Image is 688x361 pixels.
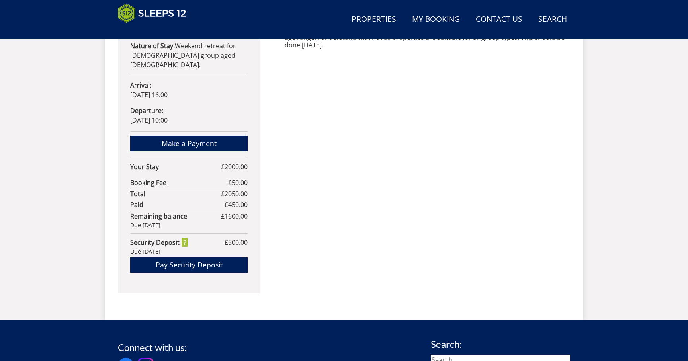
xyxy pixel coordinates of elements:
span: 1600.00 [225,212,248,221]
a: My Booking [409,11,463,29]
a: Make a Payment [130,136,248,151]
img: Sleeps 12 [118,3,186,23]
div: Due [DATE] [130,221,248,230]
strong: Arrival: [130,81,151,90]
strong: Security Deposit [130,238,188,247]
a: Pay Security Deposit [130,257,248,273]
strong: Remaining balance [130,211,221,221]
span: 2050.00 [225,189,248,198]
strong: Total [130,189,221,199]
p: [DATE] 16:00 [130,80,248,100]
span: 2000.00 [225,162,248,171]
a: Properties [348,11,399,29]
span: £ [221,211,248,221]
strong: Nature of Stay: [130,41,175,50]
p: Weekend retreat for [DEMOGRAPHIC_DATA] group aged [DEMOGRAPHIC_DATA]. [130,41,248,70]
a: Search [535,11,570,29]
strong: Paid [130,200,225,209]
span: 500.00 [228,238,248,247]
span: £ [221,162,248,172]
strong: Booking Fee [130,178,228,187]
span: £ [221,189,248,199]
span: 50.00 [232,178,248,187]
span: £ [228,178,248,187]
a: Contact Us [473,11,526,29]
span: £ [225,238,248,247]
strong: Your Stay [130,162,221,172]
p: [DATE] 10:00 [130,106,248,125]
iframe: Customer reviews powered by Trustpilot [114,28,197,35]
span: 450.00 [228,200,248,209]
h3: Connect with us: [118,342,187,353]
span: £ [225,200,248,209]
label: I AGREE to let [DOMAIN_NAME] Limited know the NATURE OF STAY, the type of group and the age range... [285,26,570,49]
h3: Search: [431,339,570,349]
strong: Departure: [130,106,163,115]
div: Due [DATE] [130,247,248,256]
